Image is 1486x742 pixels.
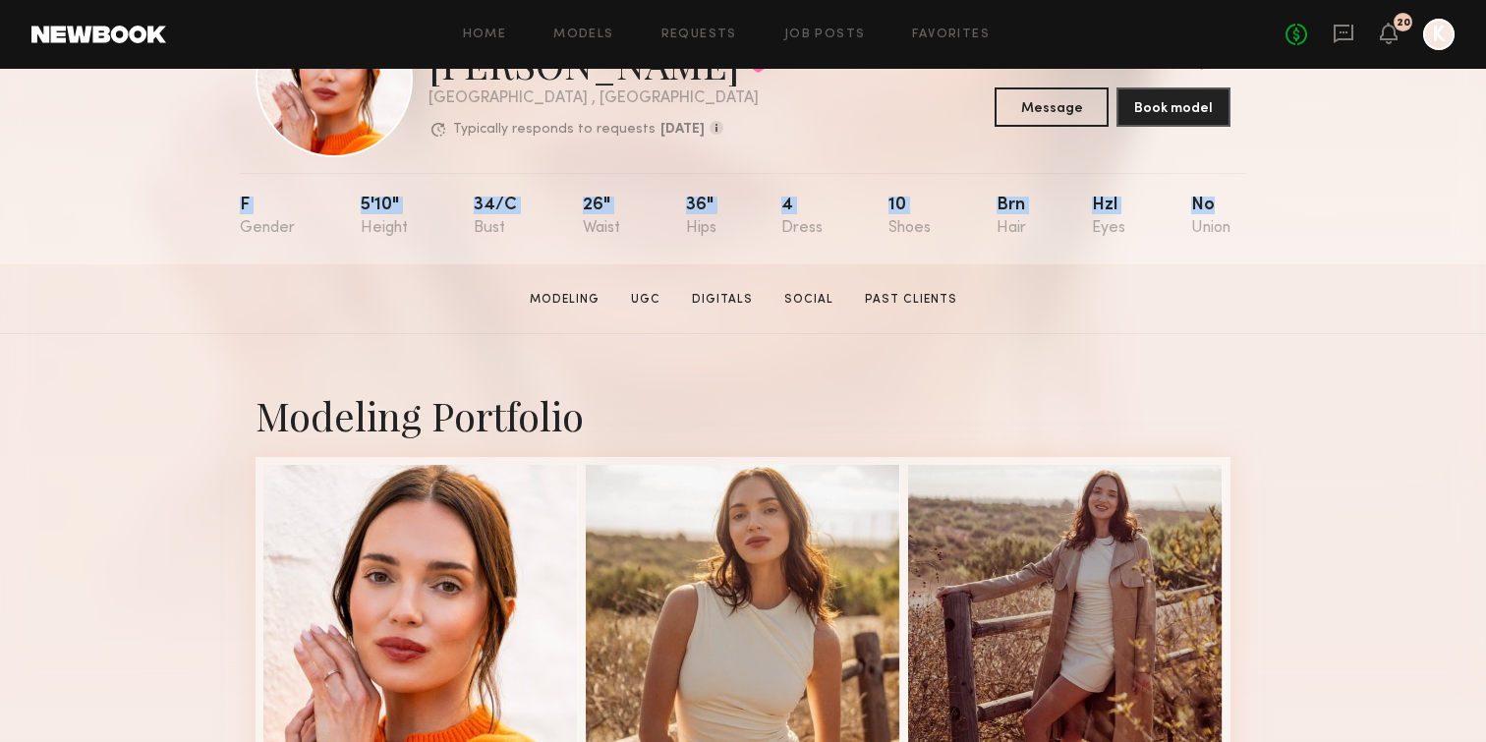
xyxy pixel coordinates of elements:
[429,90,769,107] div: [GEOGRAPHIC_DATA] , [GEOGRAPHIC_DATA]
[1191,197,1230,237] div: No
[784,29,866,41] a: Job Posts
[1092,197,1125,237] div: Hzl
[686,197,716,237] div: 36"
[453,123,656,137] p: Typically responds to requests
[474,197,517,237] div: 34/c
[997,197,1026,237] div: Brn
[661,29,737,41] a: Requests
[781,197,823,237] div: 4
[857,291,965,309] a: Past Clients
[1116,87,1230,127] button: Book model
[361,197,408,237] div: 5'10"
[522,291,607,309] a: Modeling
[660,123,705,137] b: [DATE]
[1397,18,1410,29] div: 20
[888,197,931,237] div: 10
[1423,19,1455,50] a: K
[256,389,1230,441] div: Modeling Portfolio
[995,87,1109,127] button: Message
[240,197,295,237] div: F
[583,197,620,237] div: 26"
[623,291,668,309] a: UGC
[463,29,507,41] a: Home
[912,29,990,41] a: Favorites
[776,291,841,309] a: Social
[553,29,613,41] a: Models
[684,291,761,309] a: Digitals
